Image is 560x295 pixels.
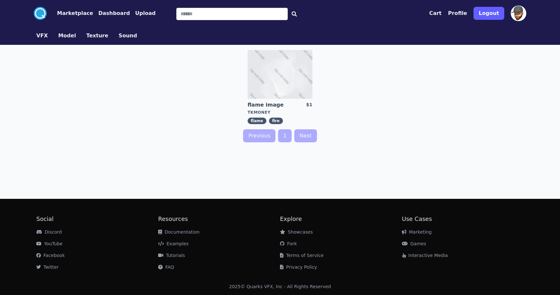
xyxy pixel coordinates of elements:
button: Dashboard [98,9,130,17]
a: Model [53,32,81,40]
a: Sound [113,32,142,40]
a: Marketplace [47,9,93,17]
img: imgAlt [248,50,312,99]
a: Marketing [402,229,432,235]
a: Logout [473,4,504,22]
h2: Social [36,214,158,224]
a: Fork [280,241,297,246]
a: 1 [278,129,292,142]
a: Tutorials [158,253,185,258]
a: Documentation [158,229,200,235]
h2: Use Cases [402,214,524,224]
div: $1 [306,101,312,109]
button: Profile [448,9,467,17]
a: Facebook [36,253,65,258]
a: Dashboard [93,9,130,17]
a: Texture [81,32,113,40]
button: Logout [473,7,504,20]
button: Texture [86,32,108,40]
a: FAQ [158,264,174,270]
a: Privacy Policy [280,264,317,270]
h2: Explore [280,214,402,224]
a: VFX [31,32,53,40]
div: tkmoney [248,110,312,115]
button: Marketplace [57,9,93,17]
a: Examples [158,241,189,246]
a: Next [294,129,317,142]
button: Sound [119,32,137,40]
button: Upload [135,9,156,17]
a: Previous [243,129,275,142]
a: Terms of Service [280,253,323,258]
span: flame [248,118,266,124]
input: Search [176,8,288,20]
a: Upload [130,9,156,17]
a: Interactive Media [402,253,448,258]
button: Cart [429,9,441,17]
a: flame image [248,101,294,109]
span: fire [269,118,283,124]
a: YouTube [36,241,63,246]
h2: Resources [158,214,280,224]
a: Twitter [36,264,59,270]
a: Discord [36,229,62,235]
img: profile [511,6,526,21]
button: VFX [36,32,48,40]
a: Games [402,241,426,246]
div: 2025 © Quarks VFX, Inc - All Rights Reserved [229,283,331,290]
button: Model [58,32,76,40]
a: Showcases [280,229,313,235]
